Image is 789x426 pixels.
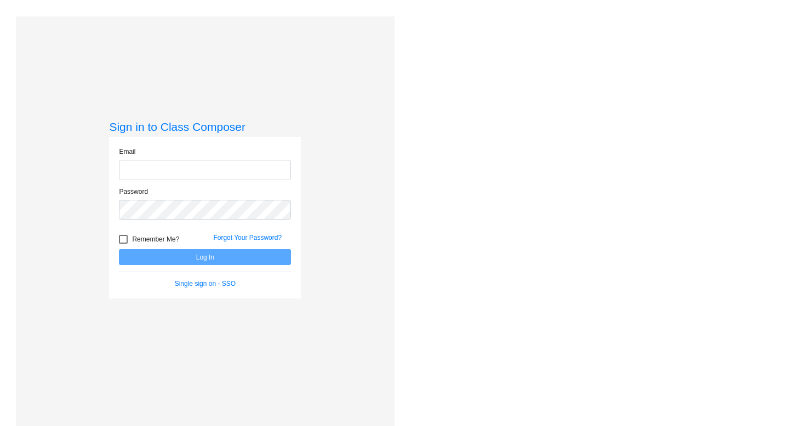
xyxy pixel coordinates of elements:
[119,147,135,157] label: Email
[132,233,179,246] span: Remember Me?
[109,120,301,134] h3: Sign in to Class Composer
[213,234,282,241] a: Forgot Your Password?
[175,280,236,287] a: Single sign on - SSO
[119,187,148,197] label: Password
[119,249,291,265] button: Log In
